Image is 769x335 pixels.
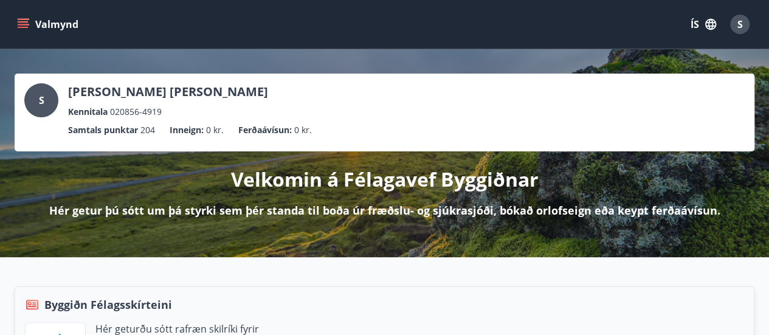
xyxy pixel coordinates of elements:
button: S [725,10,754,39]
p: Hér getur þú sótt um þá styrki sem þér standa til boða úr fræðslu- og sjúkrasjóði, bókað orlofsei... [49,202,720,218]
span: S [737,18,743,31]
p: Ferðaávísun : [238,123,292,137]
span: Byggiðn Félagsskírteini [44,297,172,313]
span: 0 kr. [294,123,312,137]
p: Velkomin á Félagavef Byggiðnar [231,166,539,193]
p: [PERSON_NAME] [PERSON_NAME] [68,83,268,100]
p: Inneign : [170,123,204,137]
span: 020856-4919 [110,105,162,119]
button: ÍS [684,13,723,35]
p: Samtals punktar [68,123,138,137]
p: Kennitala [68,105,108,119]
button: menu [15,13,83,35]
span: S [39,94,44,107]
span: 204 [140,123,155,137]
span: 0 kr. [206,123,224,137]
